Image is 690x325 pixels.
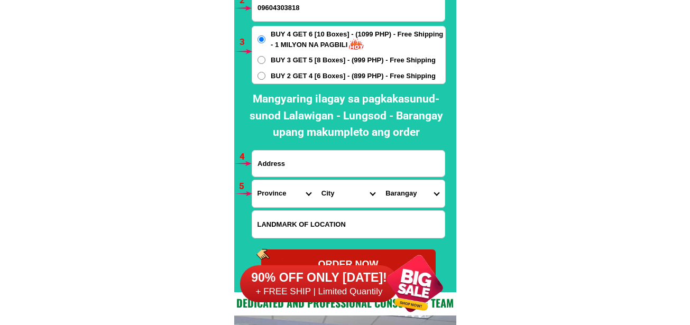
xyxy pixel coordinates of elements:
h6: + FREE SHIP | Limited Quantily [240,286,399,298]
input: Input address [252,151,445,177]
input: Input LANDMARKOFLOCATION [252,211,445,238]
h6: 3 [240,35,252,49]
h2: Dedicated and professional consulting team [234,295,456,311]
span: BUY 3 GET 5 [8 Boxes] - (999 PHP) - Free Shipping [271,55,436,66]
select: Select district [316,180,380,207]
h6: 90% OFF ONLY [DATE]! [240,270,399,286]
h2: Mangyaring ilagay sa pagkakasunud-sunod Lalawigan - Lungsod - Barangay upang makumpleto ang order [242,91,450,141]
span: BUY 2 GET 4 [6 Boxes] - (899 PHP) - Free Shipping [271,71,436,81]
select: Select province [252,180,316,207]
input: BUY 2 GET 4 [6 Boxes] - (899 PHP) - Free Shipping [257,72,265,80]
input: BUY 3 GET 5 [8 Boxes] - (999 PHP) - Free Shipping [257,56,265,64]
h6: 5 [239,180,251,193]
input: BUY 4 GET 6 [10 Boxes] - (1099 PHP) - Free Shipping - 1 MILYON NA PAGBILI [257,35,265,43]
span: BUY 4 GET 6 [10 Boxes] - (1099 PHP) - Free Shipping - 1 MILYON NA PAGBILI [271,29,445,50]
select: Select commune [380,180,444,207]
h6: 4 [240,150,252,164]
